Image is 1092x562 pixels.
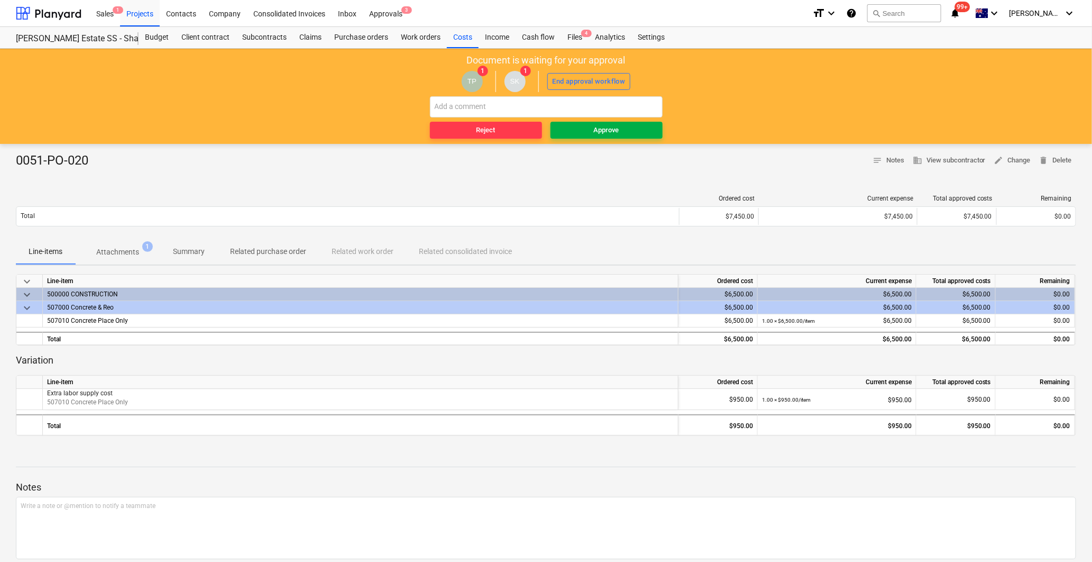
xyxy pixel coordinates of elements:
[683,288,753,301] div: $6,500.00
[678,275,758,288] div: Ordered cost
[683,415,753,437] div: $950.00
[553,76,626,88] div: End approval workflow
[504,71,526,92] div: Sean Keane
[43,332,678,345] div: Total
[1000,415,1070,437] div: $0.00
[293,27,328,48] a: Claims
[594,124,619,137] div: Approve
[47,301,674,314] div: 507000 Concrete & Reo
[762,389,912,411] div: $950.00
[763,195,913,202] div: Current expense
[868,152,909,169] button: Notes
[47,288,674,301] div: 500000 CONSTRUCTION
[921,333,991,346] div: $6,500.00
[683,333,753,346] div: $6,500.00
[520,66,531,76] span: 1
[762,288,912,301] div: $6,500.00
[401,6,412,14] span: 3
[1039,155,1072,167] span: Delete
[550,122,663,139] button: Approve
[763,213,913,220] div: $7,450.00
[16,354,1076,367] p: Variation
[683,389,753,410] div: $950.00
[909,152,990,169] button: View subcontractor
[139,27,175,48] a: Budget
[16,33,126,44] div: [PERSON_NAME] Estate SS - Shade Structure
[1035,152,1076,169] button: Delete
[916,376,996,389] div: Total approved costs
[762,314,912,328] div: $6,500.00
[1063,7,1076,20] i: keyboard_arrow_down
[846,7,857,20] i: Knowledge base
[47,317,128,324] span: 507010 Concrete Place Only
[394,27,447,48] a: Work orders
[547,73,631,90] button: End approval workflow
[631,27,671,48] div: Settings
[873,156,882,165] span: notes
[994,156,1004,165] span: edit
[916,275,996,288] div: Total approved costs
[328,27,394,48] div: Purchase orders
[236,27,293,48] a: Subcontracts
[996,376,1075,389] div: Remaining
[872,9,880,17] span: search
[175,27,236,48] a: Client contract
[678,376,758,389] div: Ordered cost
[476,124,495,137] div: Reject
[21,275,33,288] span: keyboard_arrow_down
[873,155,904,167] span: Notes
[762,333,912,346] div: $6,500.00
[994,155,1031,167] span: Change
[467,77,476,85] span: TP
[21,302,33,314] span: keyboard_arrow_down
[478,66,488,76] span: 1
[1000,333,1070,346] div: $0.00
[16,481,1076,494] p: Notes
[913,155,986,167] span: View subcontractor
[47,398,128,406] span: 507010 Concrete Place Only
[1001,195,1072,202] div: Remaining
[467,54,626,67] p: Document is waiting for your approval
[825,7,838,20] i: keyboard_arrow_down
[1000,314,1070,328] div: $0.00
[462,71,483,92] div: Tejas Pawar
[1000,288,1070,301] div: $0.00
[430,96,663,117] input: Add a comment
[921,415,991,437] div: $950.00
[479,27,516,48] a: Income
[173,246,205,257] p: Summary
[921,389,991,410] div: $950.00
[516,27,561,48] a: Cash flow
[1001,213,1071,220] div: $0.00
[16,152,97,169] div: 0051-PO-020
[113,6,123,14] span: 1
[561,27,589,48] div: Files
[684,213,754,220] div: $7,450.00
[683,301,753,314] div: $6,500.00
[867,4,941,22] button: Search
[812,7,825,20] i: format_size
[21,288,33,301] span: keyboard_arrow_down
[762,415,912,437] div: $950.00
[230,246,306,257] p: Related purchase order
[589,27,631,48] a: Analytics
[922,213,992,220] div: $7,450.00
[430,122,542,139] button: Reject
[913,156,922,165] span: business
[683,314,753,328] div: $6,500.00
[762,301,912,314] div: $6,500.00
[43,414,678,436] div: Total
[581,30,592,37] span: 4
[758,275,916,288] div: Current expense
[21,212,35,221] p: Total
[1039,156,1049,165] span: delete
[758,376,916,389] div: Current expense
[510,77,520,85] span: SK
[922,195,993,202] div: Total approved costs
[1010,9,1062,17] span: [PERSON_NAME]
